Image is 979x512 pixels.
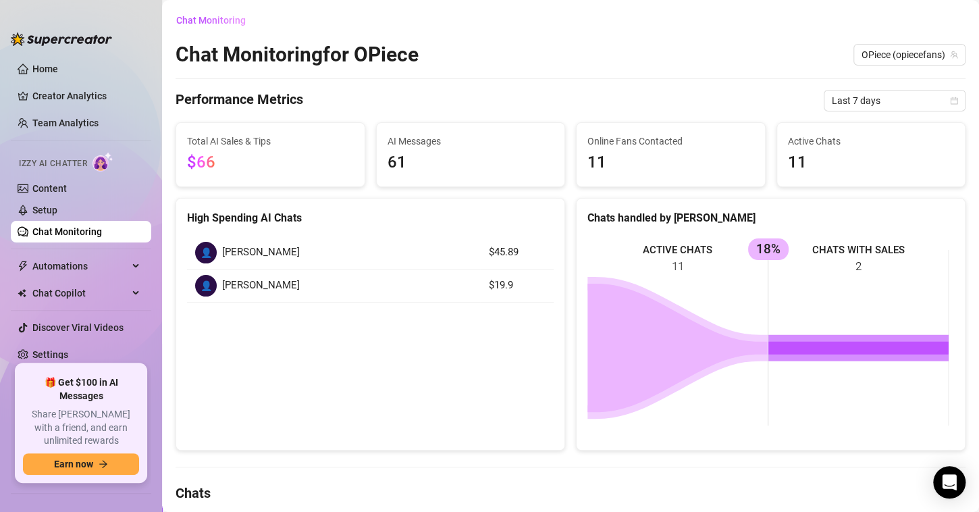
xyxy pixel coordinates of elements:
div: 👤 [195,275,217,297]
span: 11 [788,150,955,176]
a: Chat Monitoring [32,226,102,237]
div: Open Intercom Messenger [933,466,965,498]
span: calendar [950,97,958,105]
span: Chat Monitoring [176,15,246,26]
span: team [950,51,958,59]
div: 👤 [195,242,217,263]
h2: Chat Monitoring for OPiece [176,42,419,68]
img: AI Chatter [92,152,113,172]
a: Team Analytics [32,118,99,128]
div: High Spending AI Chats [187,209,554,226]
span: arrow-right [99,459,108,469]
a: Setup [32,205,57,215]
a: Discover Viral Videos [32,322,124,333]
span: thunderbolt [18,261,28,272]
button: Chat Monitoring [176,9,257,31]
span: AI Messages [388,134,554,149]
a: Home [32,63,58,74]
h4: Performance Metrics [176,90,303,111]
span: Chat Copilot [32,282,128,304]
span: Online Fans Contacted [587,134,754,149]
article: $45.89 [488,245,546,261]
span: Total AI Sales & Tips [187,134,354,149]
button: Earn nowarrow-right [23,453,139,475]
span: 61 [388,150,554,176]
span: Last 7 days [832,91,957,111]
a: Creator Analytics [32,85,140,107]
span: 🎁 Get $100 in AI Messages [23,376,139,403]
span: OPiece (opiecefans) [862,45,957,65]
div: Chats handled by [PERSON_NAME] [587,209,954,226]
span: Earn now [54,459,93,469]
a: Settings [32,349,68,360]
span: Izzy AI Chatter [19,157,87,170]
span: Automations [32,255,128,277]
article: $19.9 [488,278,546,294]
span: [PERSON_NAME] [222,245,300,261]
img: logo-BBDzfeDw.svg [11,32,112,46]
span: Share [PERSON_NAME] with a friend, and earn unlimited rewards [23,408,139,448]
a: Content [32,183,67,194]
span: 11 [587,150,754,176]
img: Chat Copilot [18,288,26,298]
h4: Chats [176,484,965,503]
span: Active Chats [788,134,955,149]
span: [PERSON_NAME] [222,278,300,294]
span: $66 [187,153,215,172]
